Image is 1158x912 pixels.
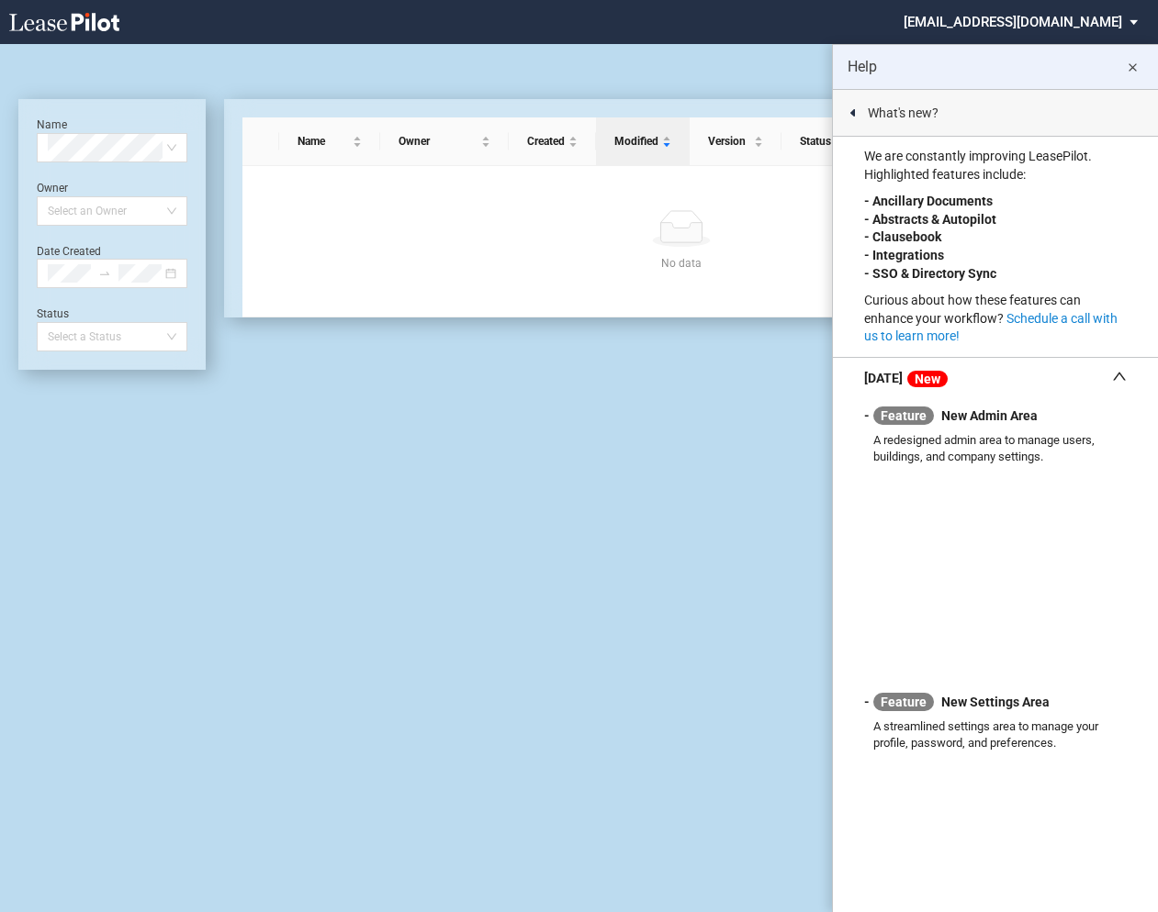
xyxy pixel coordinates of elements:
[781,117,919,166] th: Status
[527,132,565,150] span: Created
[264,254,1099,272] div: No data
[800,132,888,150] span: Status
[708,132,750,150] span: Version
[596,117,690,166] th: Modified
[298,132,349,150] span: Name
[98,267,111,280] span: swap-right
[279,117,380,166] th: Name
[37,245,101,258] label: Date Created
[690,117,781,166] th: Version
[399,132,478,150] span: Owner
[37,118,67,131] label: Name
[98,267,111,280] span: to
[614,132,658,150] span: Modified
[37,307,69,320] label: Status
[380,117,509,166] th: Owner
[509,117,596,166] th: Created
[37,182,68,195] label: Owner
